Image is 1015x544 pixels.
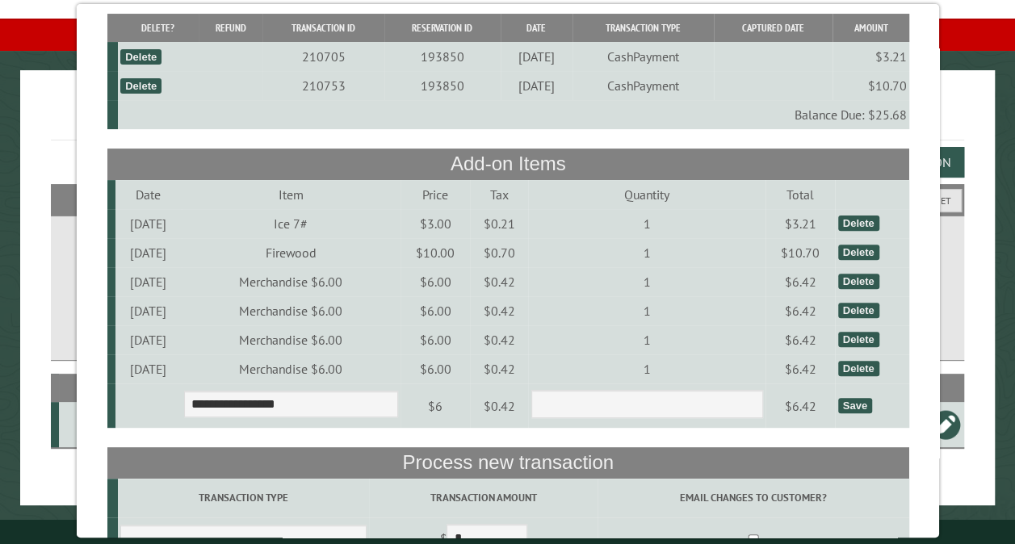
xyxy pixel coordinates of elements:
th: Amount [832,14,908,42]
div: CampStore [65,416,190,433]
td: 1 [528,267,765,296]
td: $6.00 [400,325,470,354]
td: 193850 [384,42,500,71]
td: $0.42 [470,267,528,296]
td: [DATE] [115,354,181,383]
th: Process new transaction [107,447,908,478]
td: $6.42 [765,267,835,296]
td: CashPayment [572,71,713,100]
td: 1 [528,209,765,238]
th: Delete? [117,14,198,42]
td: Item [181,180,400,209]
td: $6.00 [400,354,470,383]
td: $3.21 [765,209,835,238]
label: Email changes to customer? [600,490,906,505]
td: $0.21 [470,209,528,238]
label: Transaction Type [120,490,366,505]
div: Delete [837,303,879,318]
td: $0.42 [470,296,528,325]
td: Tax [470,180,528,209]
td: $10.00 [400,238,470,267]
h2: Filters [51,184,964,215]
td: 210705 [262,42,384,71]
td: $3.21 [832,42,908,71]
td: $6.00 [400,267,470,296]
div: Delete [837,332,879,347]
div: Delete [837,216,879,231]
td: [DATE] [115,267,181,296]
td: $6.42 [765,383,835,429]
td: $3.00 [400,209,470,238]
td: Quantity [528,180,765,209]
th: Refund [198,14,262,42]
td: [DATE] [115,209,181,238]
div: Save [837,398,871,413]
td: [DATE] [115,325,181,354]
div: Delete [120,78,161,94]
td: 1 [528,296,765,325]
div: Delete [837,361,879,376]
td: 210753 [262,71,384,100]
td: Total [765,180,835,209]
th: Transaction Type [572,14,713,42]
td: $10.70 [832,71,908,100]
td: $6.00 [400,296,470,325]
td: [DATE] [115,296,181,325]
label: Transaction Amount [371,490,595,505]
td: 193850 [384,71,500,100]
td: $6.42 [765,325,835,354]
td: $6.42 [765,354,835,383]
td: CashPayment [572,42,713,71]
td: $6.42 [765,296,835,325]
td: [DATE] [500,71,572,100]
td: $6 [400,383,470,429]
th: Transaction ID [262,14,384,42]
td: $0.70 [470,238,528,267]
td: Merchandise $6.00 [181,296,400,325]
h1: Reservations [51,96,964,140]
th: Captured Date [713,14,832,42]
td: Price [400,180,470,209]
div: Delete [837,245,879,260]
td: Balance Due: $25.68 [117,100,908,129]
td: 1 [528,238,765,267]
td: Firewood [181,238,400,267]
td: Ice 7# [181,209,400,238]
td: Merchandise $6.00 [181,325,400,354]
th: Date [500,14,572,42]
td: $0.42 [470,383,528,429]
th: Add-on Items [107,149,908,179]
td: 1 [528,325,765,354]
td: [DATE] [115,238,181,267]
td: [DATE] [500,42,572,71]
td: $10.70 [765,238,835,267]
th: Reservation ID [384,14,500,42]
th: Site [59,374,193,402]
td: Merchandise $6.00 [181,354,400,383]
td: 1 [528,354,765,383]
td: Date [115,180,181,209]
td: $0.42 [470,325,528,354]
td: $0.42 [470,354,528,383]
div: Delete [837,274,879,289]
td: Merchandise $6.00 [181,267,400,296]
div: Delete [120,49,161,65]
